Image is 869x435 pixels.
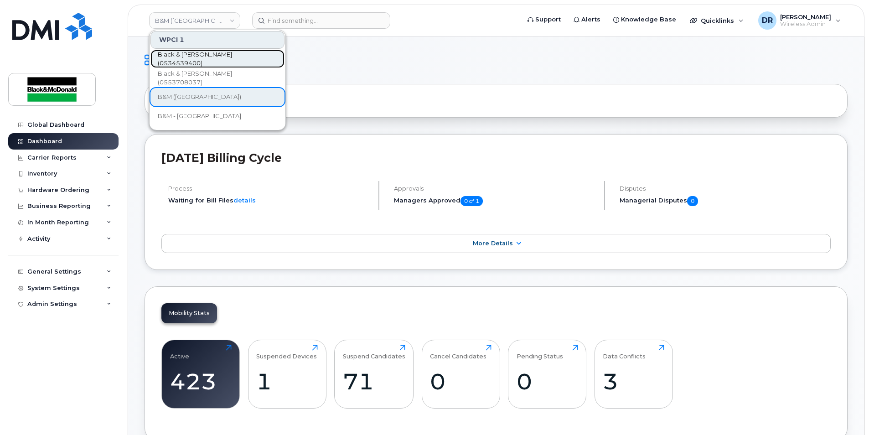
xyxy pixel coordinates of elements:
a: Data Conflicts3 [603,345,664,403]
h5: Managerial Disputes [620,196,831,206]
a: Pending Status0 [517,345,578,403]
div: WPCI 1 [150,31,284,49]
span: 0 of 1 [460,196,483,206]
a: Suspend Candidates71 [343,345,405,403]
div: Active [170,345,189,360]
h2: [DATE] Billing Cycle [161,151,831,165]
h4: Disputes [620,185,831,192]
a: B&M ([GEOGRAPHIC_DATA]) [150,88,284,106]
span: Black & [PERSON_NAME] (0553708037) [158,69,263,87]
div: 3 [603,368,664,395]
div: 0 [430,368,491,395]
span: More Details [473,240,513,247]
a: details [233,197,256,204]
a: Suspended Devices1 [256,345,318,403]
span: B&M ([GEOGRAPHIC_DATA]) [158,93,241,102]
div: Suspend Candidates [343,345,405,360]
div: Cancel Candidates [430,345,486,360]
span: 0 [687,196,698,206]
h4: Process [168,185,371,192]
a: Black & [PERSON_NAME] (0534539400) [150,50,284,68]
div: 71 [343,368,405,395]
a: Cancel Candidates0 [430,345,491,403]
li: Waiting for Bill Files [168,196,371,205]
div: 0 [517,368,578,395]
div: Data Conflicts [603,345,646,360]
h4: Approvals [394,185,596,192]
div: 423 [170,368,232,395]
span: B&M - [GEOGRAPHIC_DATA] [158,112,241,121]
a: Black & [PERSON_NAME] (0553708037) [150,69,284,87]
div: Suspended Devices [256,345,317,360]
a: Active423 [170,345,232,403]
div: 1 [256,368,318,395]
div: Pending Status [517,345,563,360]
span: Black & [PERSON_NAME] (0534539400) [158,50,263,68]
h5: Managers Approved [394,196,596,206]
a: B&M - [GEOGRAPHIC_DATA] [150,107,284,125]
